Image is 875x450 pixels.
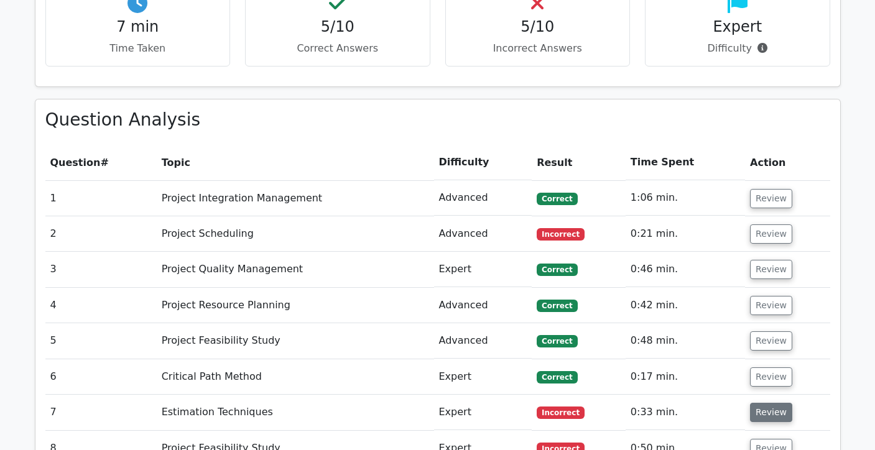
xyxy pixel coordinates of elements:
td: Advanced [434,288,532,323]
p: Difficulty [655,41,820,56]
span: Incorrect [537,228,585,241]
span: Correct [537,264,577,276]
td: 0:46 min. [626,252,745,287]
th: Topic [157,145,434,180]
h4: 5/10 [256,18,420,36]
td: Advanced [434,180,532,216]
td: 5 [45,323,157,359]
th: # [45,145,157,180]
button: Review [750,331,792,351]
td: Project Feasibility Study [157,323,434,359]
th: Time Spent [626,145,745,180]
button: Review [750,224,792,244]
button: Review [750,403,792,422]
span: Incorrect [537,406,585,419]
td: 4 [45,288,157,323]
td: 2 [45,216,157,252]
td: Project Quality Management [157,252,434,287]
span: Correct [537,300,577,312]
button: Review [750,367,792,387]
td: Advanced [434,216,532,252]
td: Project Scheduling [157,216,434,252]
td: 0:33 min. [626,395,745,430]
td: Expert [434,395,532,430]
p: Time Taken [56,41,220,56]
h4: 5/10 [456,18,620,36]
p: Incorrect Answers [456,41,620,56]
th: Difficulty [434,145,532,180]
span: Correct [537,371,577,383]
td: 7 [45,395,157,430]
h4: Expert [655,18,820,36]
span: Correct [537,193,577,205]
td: Expert [434,359,532,395]
td: 0:17 min. [626,359,745,395]
td: 1 [45,180,157,216]
button: Review [750,296,792,315]
h4: 7 min [56,18,220,36]
td: Critical Path Method [157,359,434,395]
td: 0:42 min. [626,288,745,323]
td: Estimation Techniques [157,395,434,430]
td: Advanced [434,323,532,359]
th: Result [532,145,626,180]
td: 0:21 min. [626,216,745,252]
td: Project Resource Planning [157,288,434,323]
td: 6 [45,359,157,395]
span: Correct [537,335,577,347]
td: 3 [45,252,157,287]
th: Action [745,145,830,180]
td: Project Integration Management [157,180,434,216]
p: Correct Answers [256,41,420,56]
button: Review [750,189,792,208]
td: 0:48 min. [626,323,745,359]
span: Question [50,157,101,168]
h3: Question Analysis [45,109,830,131]
button: Review [750,260,792,279]
td: Expert [434,252,532,287]
td: 1:06 min. [626,180,745,216]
